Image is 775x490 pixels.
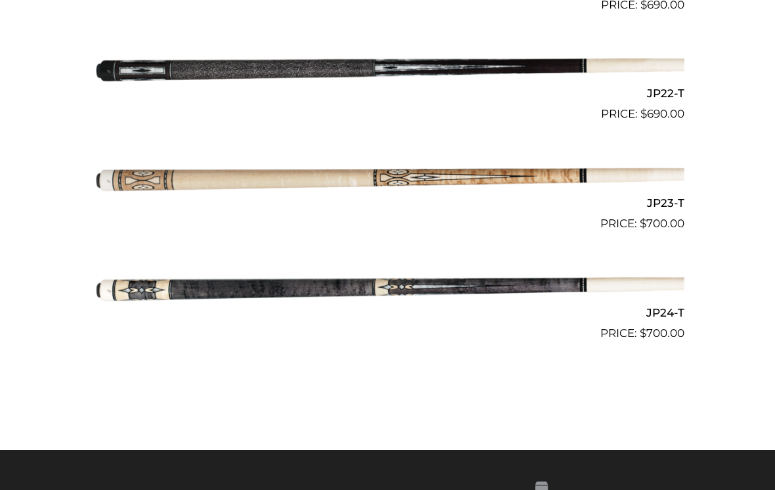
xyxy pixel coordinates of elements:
[91,238,684,342] a: JP24-T $700.00
[640,107,647,120] span: $
[91,128,684,227] img: JP23-T
[640,326,684,340] bdi: 700.00
[91,128,684,232] a: JP23-T $700.00
[640,107,684,120] bdi: 690.00
[640,326,646,340] span: $
[91,19,684,123] a: JP22-T $690.00
[640,217,684,230] bdi: 700.00
[91,19,684,118] img: JP22-T
[640,217,646,230] span: $
[91,238,684,336] img: JP24-T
